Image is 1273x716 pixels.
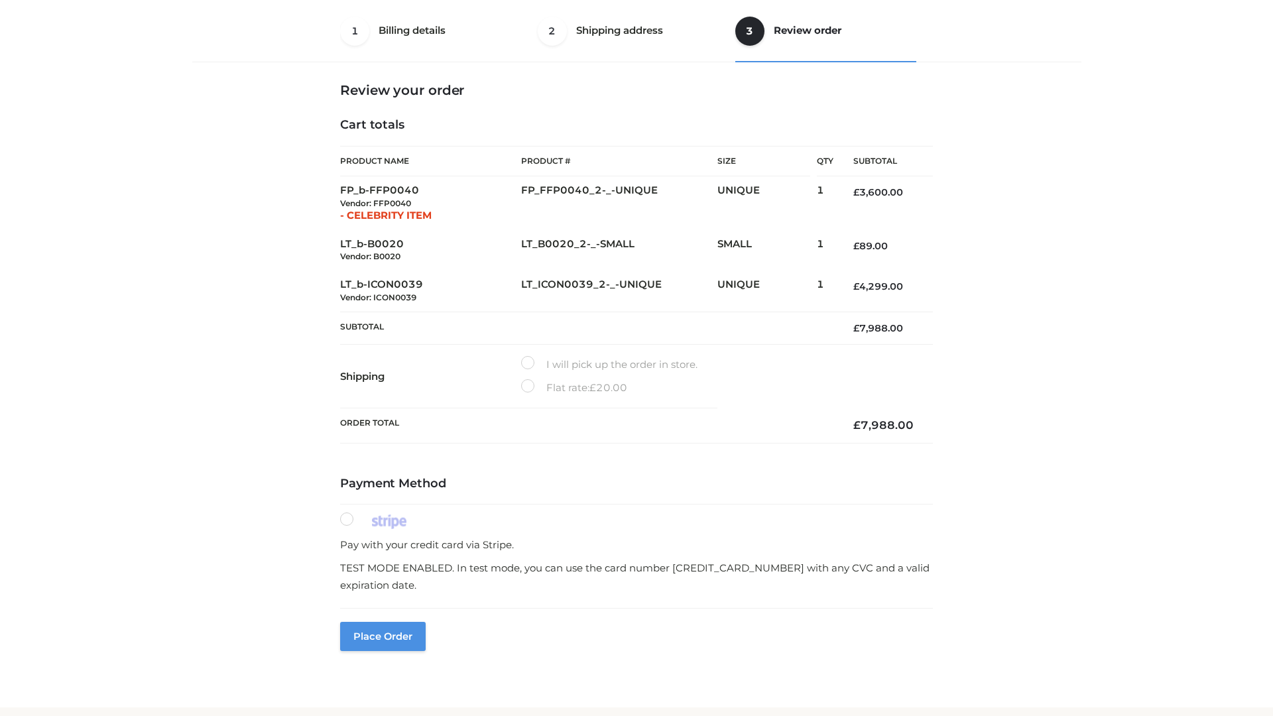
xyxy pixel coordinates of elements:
span: - CELEBRITY ITEM [340,209,432,221]
td: FP_b-FFP0040 [340,176,521,230]
span: £ [853,418,861,432]
bdi: 7,988.00 [853,322,903,334]
label: I will pick up the order in store. [521,356,697,373]
span: £ [853,280,859,292]
th: Subtotal [340,312,833,344]
th: Subtotal [833,147,933,176]
td: LT_b-B0020 [340,230,521,271]
td: 1 [817,176,833,230]
h3: Review your order [340,82,933,98]
small: Vendor: ICON0039 [340,292,416,302]
td: UNIQUE [717,176,817,230]
th: Qty [817,146,833,176]
td: LT_B0020_2-_-SMALL [521,230,717,271]
small: Vendor: B0020 [340,251,400,261]
h4: Cart totals [340,118,933,133]
td: 1 [817,270,833,312]
button: Place order [340,622,426,651]
th: Size [717,147,810,176]
bdi: 4,299.00 [853,280,903,292]
bdi: 20.00 [589,381,627,394]
span: £ [853,240,859,252]
label: Flat rate: [521,379,627,396]
bdi: 89.00 [853,240,888,252]
span: £ [853,322,859,334]
bdi: 3,600.00 [853,186,903,198]
th: Product Name [340,146,521,176]
small: Vendor: FFP0040 [340,198,411,208]
h4: Payment Method [340,477,933,491]
span: £ [589,381,596,394]
th: Shipping [340,344,521,408]
bdi: 7,988.00 [853,418,914,432]
td: FP_FFP0040_2-_-UNIQUE [521,176,717,230]
td: UNIQUE [717,270,817,312]
span: £ [853,186,859,198]
td: SMALL [717,230,817,271]
td: LT_ICON0039_2-_-UNIQUE [521,270,717,312]
td: 1 [817,230,833,271]
p: Pay with your credit card via Stripe. [340,536,933,554]
p: TEST MODE ENABLED. In test mode, you can use the card number [CREDIT_CARD_NUMBER] with any CVC an... [340,560,933,593]
td: LT_b-ICON0039 [340,270,521,312]
th: Product # [521,146,717,176]
th: Order Total [340,408,833,443]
